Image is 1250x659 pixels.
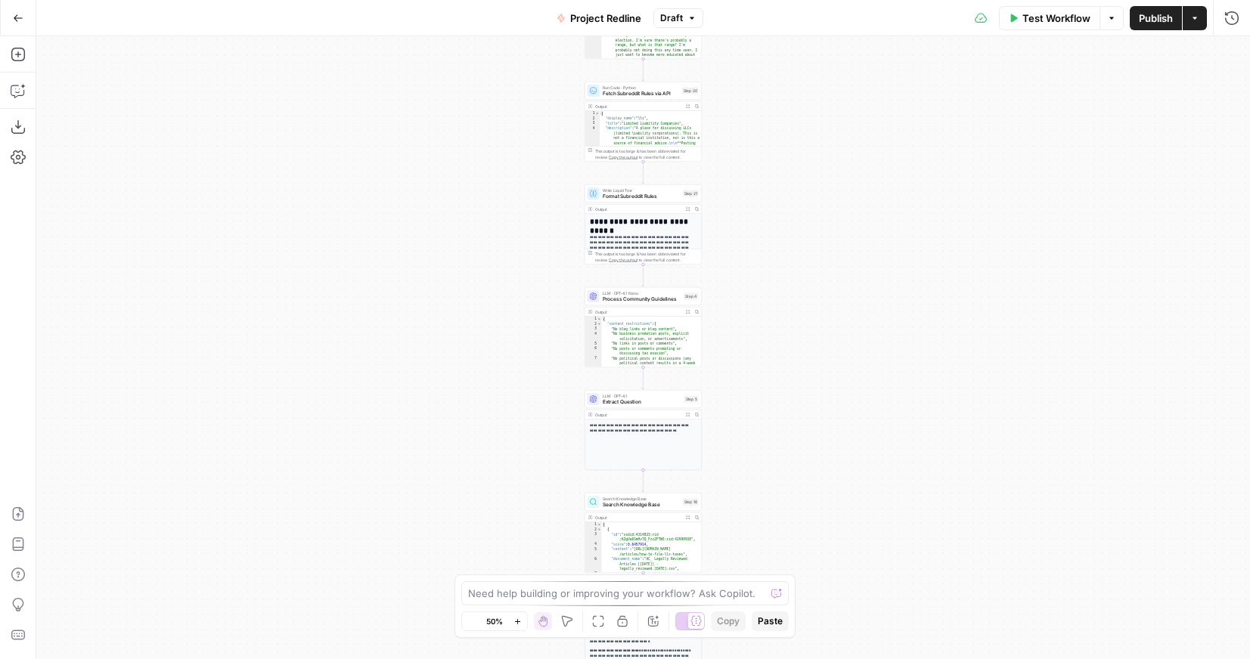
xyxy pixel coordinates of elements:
[595,206,681,212] div: Output
[758,614,783,628] span: Paste
[717,614,740,628] span: Copy
[585,571,602,611] div: 7
[585,532,602,542] div: 3
[683,499,699,506] div: Step 16
[597,317,602,322] span: Toggle code folding, rows 1 through 53
[597,522,602,528] span: Toggle code folding, rows 1 through 50
[585,116,600,122] div: 2
[603,295,681,303] span: Process Community Guidelines
[642,573,644,595] g: Edge from step_16 to step_17
[585,317,602,322] div: 1
[585,528,602,533] div: 2
[595,104,681,110] div: Output
[642,470,644,492] g: Edge from step_5 to step_16
[585,82,702,162] div: Run Code · PythonFetch Subreddit Rules via APIStep 20Output{ "display_name":"llc", "title":"Limit...
[585,342,602,347] div: 5
[603,187,680,193] span: Write Liquid Text
[595,111,600,116] span: Toggle code folding, rows 1 through 5
[597,322,602,327] span: Toggle code folding, rows 2 through 12
[603,393,681,399] span: LLM · GPT-4.1
[603,90,679,97] span: Fetch Subreddit Rules via API
[642,265,644,286] g: Edge from step_21 to step_4
[603,501,680,509] span: Search Knowledge Base
[597,528,602,533] span: Toggle code folding, rows 2 through 17
[585,287,702,367] div: LLM · GPT-4.1 NanoProcess Community GuidelinesStep 4Output{ "content_restrictions":[ "No blog lin...
[595,412,681,418] div: Output
[570,11,641,26] span: Project Redline
[585,547,602,557] div: 5
[642,367,644,389] g: Edge from step_4 to step_5
[486,615,503,627] span: 50%
[585,126,600,259] div: 4
[1130,6,1182,30] button: Publish
[603,85,679,91] span: Run Code · Python
[585,121,600,126] div: 3
[999,6,1100,30] button: Test Workflow
[603,398,681,406] span: Extract Question
[684,396,699,403] div: Step 5
[683,190,699,197] div: Step 21
[585,493,702,573] div: Search Knowledge BaseSearch Knowledge BaseStep 16Output[ { "id":"vsdid:4314823:rid :KZgUa6SmHv7Q_...
[585,111,600,116] div: 1
[752,611,789,631] button: Paste
[595,148,699,160] div: This output is too large & has been abbreviated for review. to view the full content.
[585,332,602,342] div: 4
[609,258,637,262] span: Copy the output
[1139,11,1173,26] span: Publish
[660,11,683,25] span: Draft
[603,496,680,502] span: Search Knowledge Base
[595,309,681,315] div: Output
[642,59,644,81] g: Edge from step_19 to step_20
[711,611,746,631] button: Copy
[1022,11,1090,26] span: Test Workflow
[585,326,602,332] div: 3
[585,346,602,356] div: 6
[585,522,602,528] div: 1
[603,290,681,296] span: LLM · GPT-4.1 Nano
[585,322,602,327] div: 2
[547,6,650,30] button: Project Redline
[682,88,699,94] div: Step 20
[595,515,681,521] div: Output
[585,557,602,572] div: 6
[684,293,699,300] div: Step 4
[585,356,602,371] div: 7
[653,8,703,28] button: Draft
[585,23,602,63] div: 3
[595,251,699,263] div: This output is too large & has been abbreviated for review. to view the full content.
[603,193,680,200] span: Format Subreddit Rules
[609,155,637,159] span: Copy the output
[642,162,644,184] g: Edge from step_20 to step_21
[585,542,602,547] div: 4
